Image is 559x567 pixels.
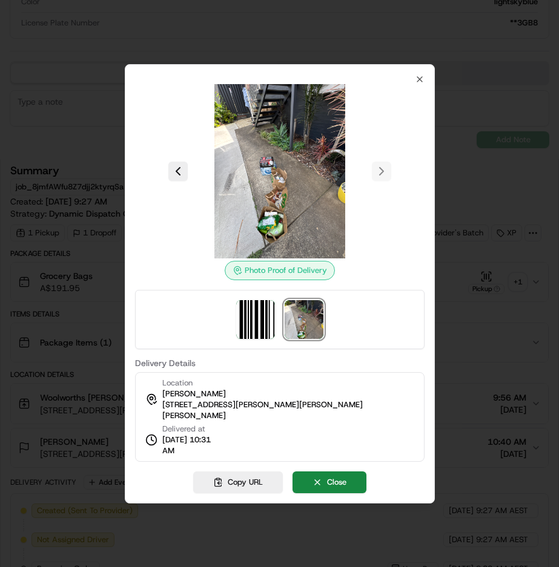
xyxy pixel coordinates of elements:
span: [PERSON_NAME] [162,388,226,399]
label: Delivery Details [135,359,425,367]
span: Location [162,378,193,388]
span: [STREET_ADDRESS][PERSON_NAME][PERSON_NAME][PERSON_NAME] [162,399,414,421]
img: photo_proof_of_delivery image [285,300,323,339]
div: Photo Proof of Delivery [225,261,335,280]
img: barcode_scan_on_pickup image [236,300,275,339]
button: Copy URL [193,471,283,493]
img: photo_proof_of_delivery image [193,84,367,258]
span: Delivered at [162,424,218,434]
button: Close [293,471,366,493]
span: [DATE] 10:31 AM [162,434,218,456]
